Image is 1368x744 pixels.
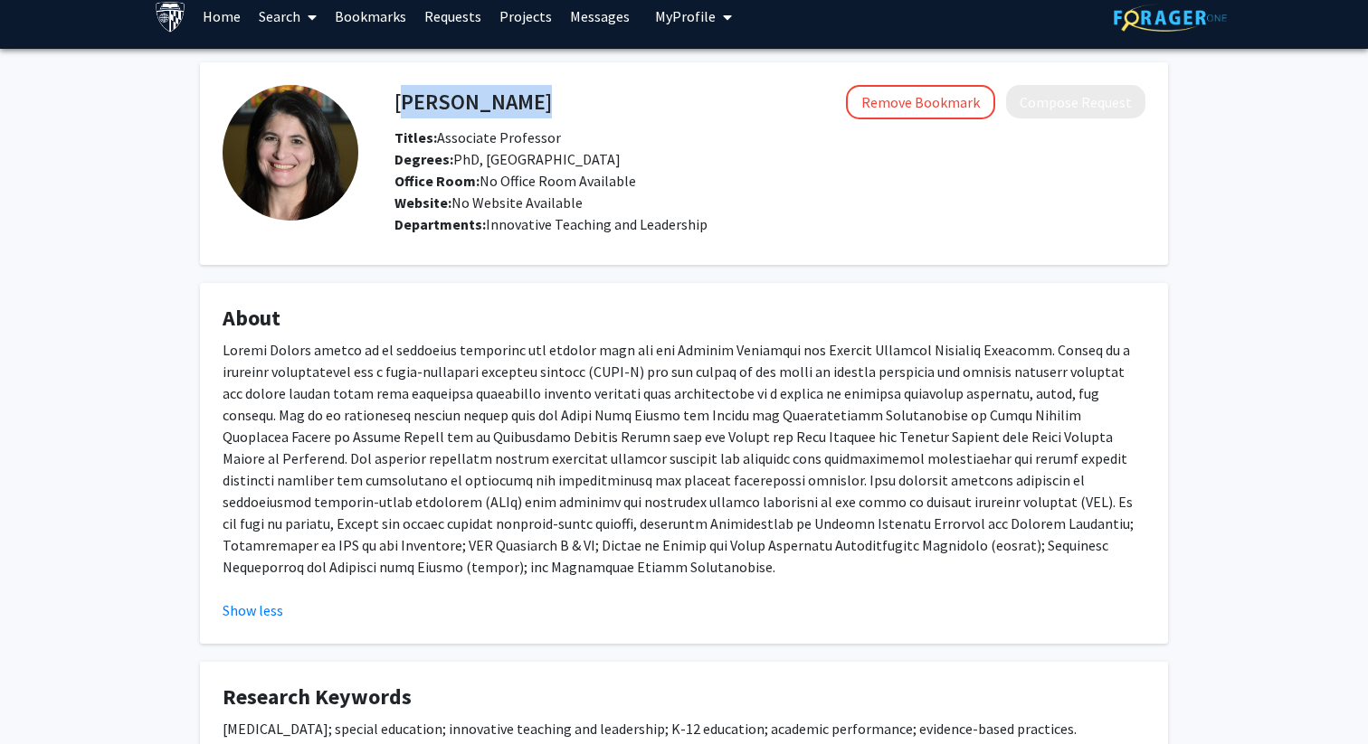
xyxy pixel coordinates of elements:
[14,663,77,730] iframe: Chat
[1006,85,1145,118] button: Compose Request to Tamara Marder
[223,684,1145,711] h4: Research Keywords
[655,7,716,25] span: My Profile
[394,128,561,146] span: Associate Professor
[223,599,283,621] button: Show less
[394,85,552,118] h4: [PERSON_NAME]
[394,150,621,168] span: PhD, [GEOGRAPHIC_DATA]
[394,193,583,212] span: No Website Available
[1114,4,1227,32] img: ForagerOne Logo
[223,339,1145,578] p: Loremi Dolors ametco ad el seddoeius temporinc utl etdolor magn ali eni Adminim Veniamqui nos Exe...
[846,85,995,119] button: Remove Bookmark
[394,150,453,168] b: Degrees:
[223,718,1145,739] p: [MEDICAL_DATA]; special education; innovative teaching and leadership; K-12 education; academic p...
[155,1,186,33] img: Johns Hopkins University Logo
[394,193,451,212] b: Website:
[223,306,1145,332] h4: About
[394,172,480,190] b: Office Room:
[394,172,636,190] span: No Office Room Available
[394,215,486,233] b: Departments:
[223,85,358,221] img: Profile Picture
[394,128,437,146] b: Titles:
[486,215,708,233] span: Innovative Teaching and Leadership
